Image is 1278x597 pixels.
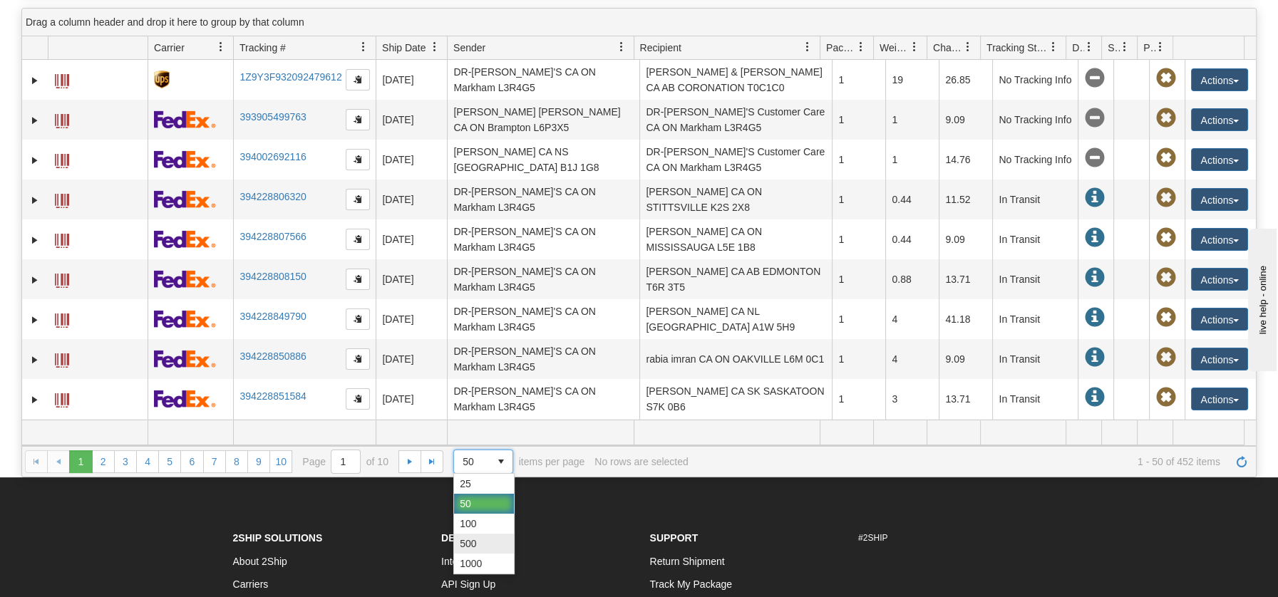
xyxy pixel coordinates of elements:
a: Shipment Issues filter column settings [1113,35,1137,59]
a: 394228808150 [239,271,306,282]
span: In Transit [1084,388,1104,407]
span: Page of 10 [302,450,388,474]
td: DR-[PERSON_NAME]'S CA ON Markham L3R4G5 [447,379,639,419]
td: 9.09 [939,219,992,259]
a: 393905499763 [239,111,306,123]
a: Track My Package [650,578,732,590]
td: [DATE] [376,140,447,180]
td: [DATE] [376,259,447,299]
span: In Transit [1084,268,1104,288]
button: Actions [1191,188,1248,211]
td: 1 [832,100,885,140]
span: Page 1 [69,450,92,473]
a: Packages filter column settings [849,35,873,59]
span: Charge [933,41,963,55]
span: items per page [453,450,584,474]
td: DR-[PERSON_NAME]'S CA ON Markham L3R4G5 [447,339,639,379]
td: DR-[PERSON_NAME]'S Customer Care CA ON Markham L3R4G5 [639,100,832,140]
img: 2 - FedEx [154,310,216,328]
input: Page 1 [331,450,360,473]
td: DR-[PERSON_NAME]'S CA ON Markham L3R4G5 [447,219,639,259]
td: [DATE] [376,219,447,259]
td: DR-[PERSON_NAME]'S CA ON Markham L3R4G5 [447,259,639,299]
span: Sender [453,41,485,55]
td: No Tracking Info [992,100,1078,140]
td: [PERSON_NAME] & [PERSON_NAME] CA AB CORONATION T0C1C0 [639,60,832,100]
td: [PERSON_NAME] CA SK SASKATOON S7K 0B6 [639,379,832,419]
a: 7 [203,450,226,473]
td: 13.71 [939,259,992,299]
button: Actions [1191,108,1248,131]
td: In Transit [992,379,1078,419]
button: Actions [1191,308,1248,331]
span: No Tracking Info [1084,68,1104,88]
button: Actions [1191,348,1248,370]
td: [PERSON_NAME] [PERSON_NAME] CA ON Brampton L6P3X5 [447,100,639,140]
button: Actions [1191,148,1248,171]
div: grid grouping header [22,9,1256,36]
td: 4 [885,339,939,379]
button: Copy to clipboard [346,149,370,170]
button: Copy to clipboard [346,348,370,370]
td: 1 [885,100,939,140]
td: [PERSON_NAME] CA NS [GEOGRAPHIC_DATA] B1J 1G8 [447,140,639,180]
td: 14.89 [939,419,992,459]
td: [DATE] [376,419,447,459]
h6: #2SHIP [858,534,1046,543]
td: In Transit [992,299,1078,339]
td: 19 [885,60,939,100]
a: Weight filter column settings [902,35,927,59]
td: 26.85 [939,60,992,100]
a: Label [55,68,69,90]
a: Label [55,147,69,170]
td: [PERSON_NAME] CA NL [GEOGRAPHIC_DATA] A1W 5H9 [639,299,832,339]
span: Carrier [154,41,185,55]
a: Return Shipment [650,556,725,567]
a: Label [55,267,69,290]
td: 1 [832,299,885,339]
span: Pickup Not Assigned [1155,228,1175,248]
a: Label [55,227,69,250]
a: 1Z9Y3F932092479612 [239,71,341,83]
a: Delivery Status filter column settings [1077,35,1101,59]
img: 2 - FedEx Express® [154,110,216,128]
a: 394228851584 [239,390,306,402]
a: Expand [28,273,42,287]
td: In Transit [992,180,1078,219]
td: 11.52 [939,180,992,219]
td: [PERSON_NAME] CA AB EDMONTON T6R 3T5 [639,259,832,299]
a: Label [55,307,69,330]
td: 1 [832,379,885,419]
td: rabia imran CA ON OAKVILLE L6M 0C1 [639,339,832,379]
div: No rows are selected [594,456,689,467]
a: Refresh [1230,450,1253,473]
a: Expand [28,193,42,207]
td: 14.76 [939,140,992,180]
a: Go to the last page [421,450,443,473]
a: 394228806320 [239,191,306,202]
strong: 2Ship Solutions [233,532,323,544]
a: Expand [28,113,42,128]
td: 1 [832,339,885,379]
span: 1000 [460,556,482,571]
a: About 2Ship [233,556,287,567]
div: Page sizes drop down [453,473,515,574]
button: Actions [1191,228,1248,251]
span: Shipment Issues [1108,41,1120,55]
span: Pickup Not Assigned [1155,348,1175,368]
a: Expand [28,73,42,88]
td: In Transit [992,259,1078,299]
a: 394002692116 [239,151,306,162]
a: 394228850886 [239,351,306,362]
span: Delivery Status [1072,41,1084,55]
td: 9.09 [939,339,992,379]
img: 8 - UPS [154,71,169,88]
td: 1 [832,259,885,299]
a: Label [55,347,69,370]
img: 2 - FedEx [154,270,216,288]
td: 0.44 [885,219,939,259]
a: Label [55,387,69,410]
span: Page sizes drop down [453,450,513,474]
td: 1 [832,180,885,219]
span: In Transit [1084,188,1104,208]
